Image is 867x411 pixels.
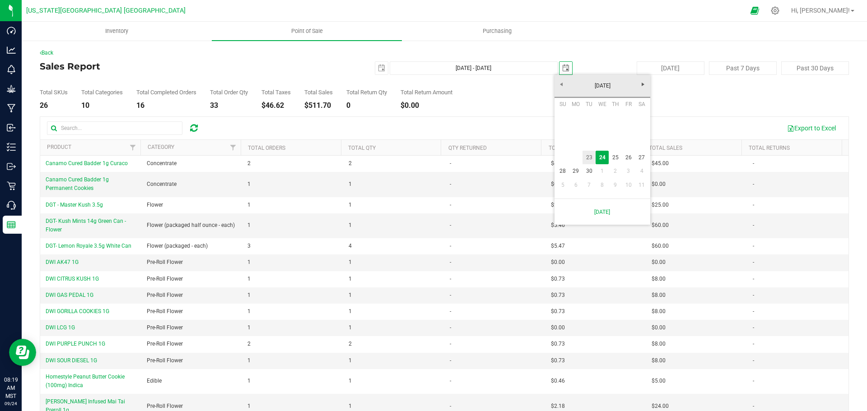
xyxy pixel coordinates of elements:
span: - [450,377,451,385]
th: Wednesday [596,97,609,111]
span: 1 [349,258,352,267]
a: 8 [596,178,609,192]
span: - [450,323,451,332]
span: DWI GORILLA COOKIES 1G [46,308,109,314]
span: DWI SOUR DIESEL 1G [46,357,97,364]
a: 26 [622,151,635,165]
span: Canamo Cured Badder 1g Curaco [46,160,128,166]
span: Canamo Cured Badder 1g Permanent Cookies [46,176,109,191]
a: Purchasing [402,22,592,41]
span: $2.28 [551,201,565,209]
div: Total Return Qty [346,89,387,95]
div: $0.00 [401,102,452,109]
span: Pre-Roll Flower [147,275,183,283]
a: Category [148,144,174,150]
inline-svg: Analytics [7,46,16,55]
div: Total Sales [304,89,333,95]
th: Saturday [635,97,648,111]
span: $8.00 [652,307,666,316]
span: $8.00 [652,291,666,300]
span: Edible [147,377,162,385]
inline-svg: Grow [7,84,16,93]
span: - [450,159,451,168]
span: $25.00 [652,201,669,209]
span: 1 [247,275,251,283]
a: Next [636,77,650,91]
p: 08:19 AM MST [4,376,18,400]
span: - [753,356,754,365]
span: $4.10 [551,159,565,168]
inline-svg: Inventory [7,143,16,152]
span: Pre-Roll Flower [147,340,183,348]
span: $8.00 [652,340,666,348]
span: - [450,258,451,267]
span: - [450,307,451,316]
a: 10 [622,178,635,192]
a: 27 [635,151,648,165]
th: Thursday [609,97,622,111]
a: 6 [569,178,583,192]
div: 10 [81,102,123,109]
span: - [450,402,451,411]
span: $8.00 [652,356,666,365]
span: Pre-Roll Flower [147,402,183,411]
a: [DATE] [559,203,645,221]
span: Pre-Roll Flower [147,356,183,365]
a: Point of Sale [212,22,402,41]
h4: Sales Report [40,61,309,71]
a: Total Taxes [549,145,583,151]
span: $0.00 [652,323,666,332]
span: Inventory [93,27,140,35]
span: DWI GAS PEDAL 1G [46,292,93,298]
span: $24.00 [652,402,669,411]
span: Purchasing [471,27,524,35]
span: - [753,242,754,250]
inline-svg: Inbound [7,123,16,132]
span: $5.46 [551,221,565,230]
span: DGT - Master Kush 3.5g [46,202,103,208]
span: - [753,275,754,283]
span: 1 [247,307,251,316]
a: 11 [635,178,648,192]
span: $45.00 [652,159,669,168]
a: Back [40,50,53,56]
span: DGT- Kush Mints 14g Green Can - Flower [46,218,126,233]
span: - [753,307,754,316]
span: - [753,377,754,385]
p: 09/24 [4,400,18,407]
span: Pre-Roll Flower [147,291,183,300]
div: $511.70 [304,102,333,109]
span: 1 [349,201,352,209]
input: Search... [47,121,182,135]
a: 7 [583,178,596,192]
span: 4 [349,242,352,250]
inline-svg: Dashboard [7,26,16,35]
a: Filter [126,140,140,155]
span: Point of Sale [279,27,335,35]
a: Total Orders [248,145,285,151]
div: Total Completed Orders [136,89,196,95]
span: 3 [247,242,251,250]
a: 25 [609,151,622,165]
span: $0.73 [551,340,565,348]
span: DGT- Lemon Royale 3.5g White Can [46,243,131,249]
span: $0.00 [551,180,565,189]
div: Manage settings [769,6,781,15]
span: - [753,291,754,300]
span: - [753,221,754,230]
a: 3 [622,164,635,178]
inline-svg: Retail [7,181,16,190]
span: $0.73 [551,356,565,365]
span: Homestyle Peanut Butter Cookie (100mg) Indica [46,374,125,388]
span: Concentrate [147,180,177,189]
span: 1 [349,356,352,365]
span: 1 [349,275,352,283]
iframe: Resource center [9,339,36,366]
a: Total Returns [749,145,790,151]
td: Current focused date is Wednesday, September 24, 2025 [596,151,609,165]
span: [US_STATE][GEOGRAPHIC_DATA] [GEOGRAPHIC_DATA] [26,7,186,14]
span: Flower (packaged - each) [147,242,208,250]
div: Total SKUs [40,89,68,95]
inline-svg: Manufacturing [7,104,16,113]
span: DWI PURPLE PUNCH 1G [46,341,105,347]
